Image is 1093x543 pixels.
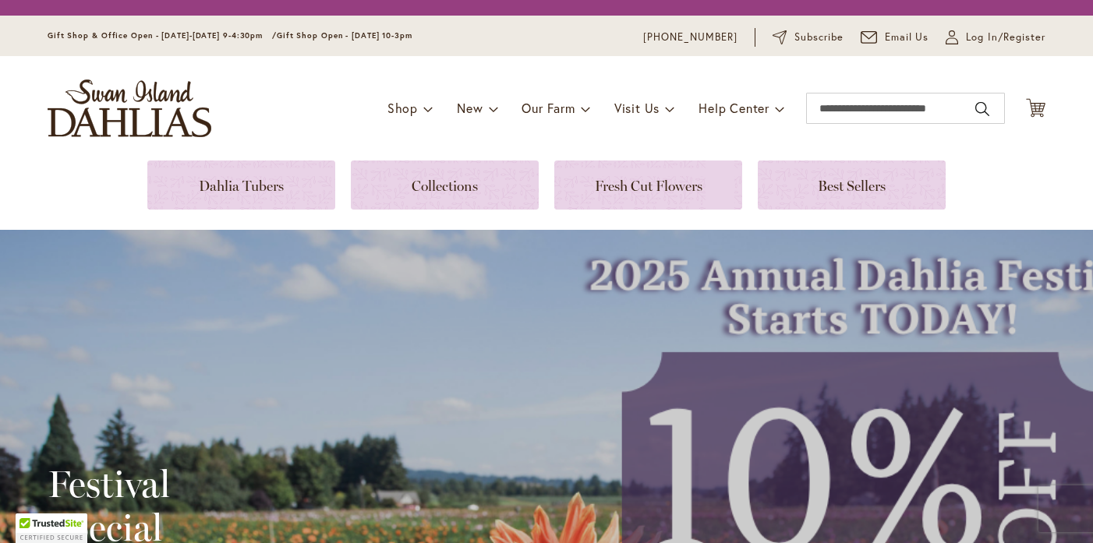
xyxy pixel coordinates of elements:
[946,30,1045,45] a: Log In/Register
[387,100,418,116] span: Shop
[48,30,277,41] span: Gift Shop & Office Open - [DATE]-[DATE] 9-4:30pm /
[16,513,87,543] div: TrustedSite Certified
[773,30,844,45] a: Subscribe
[966,30,1045,45] span: Log In/Register
[48,79,211,137] a: store logo
[277,30,412,41] span: Gift Shop Open - [DATE] 10-3pm
[794,30,844,45] span: Subscribe
[885,30,929,45] span: Email Us
[861,30,929,45] a: Email Us
[614,100,660,116] span: Visit Us
[457,100,483,116] span: New
[643,30,738,45] a: [PHONE_NUMBER]
[975,97,989,122] button: Search
[699,100,769,116] span: Help Center
[522,100,575,116] span: Our Farm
